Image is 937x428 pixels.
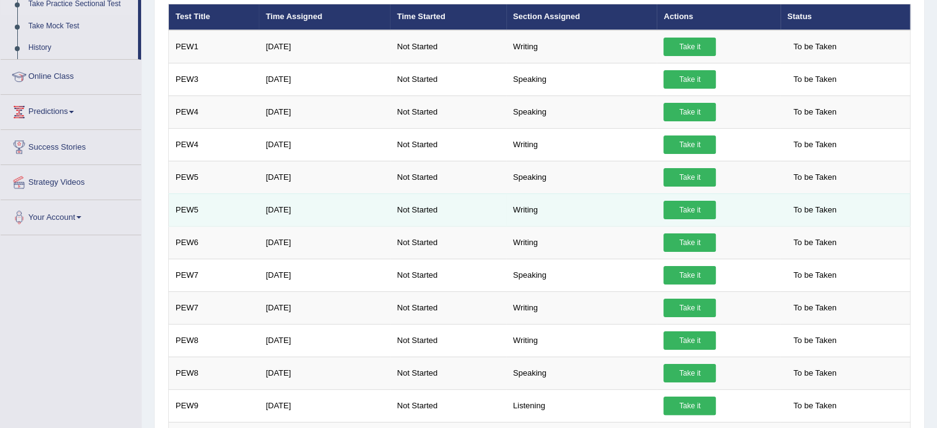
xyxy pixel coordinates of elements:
[787,299,843,317] span: To be Taken
[259,389,390,422] td: [DATE]
[787,266,843,285] span: To be Taken
[506,161,657,193] td: Speaking
[1,130,141,161] a: Success Stories
[506,193,657,226] td: Writing
[787,331,843,350] span: To be Taken
[169,95,259,128] td: PEW4
[23,37,138,59] a: History
[663,397,716,415] a: Take it
[663,103,716,121] a: Take it
[259,128,390,161] td: [DATE]
[390,4,506,30] th: Time Started
[506,291,657,324] td: Writing
[259,4,390,30] th: Time Assigned
[169,193,259,226] td: PEW5
[1,60,141,91] a: Online Class
[787,70,843,89] span: To be Taken
[663,364,716,382] a: Take it
[787,201,843,219] span: To be Taken
[259,324,390,357] td: [DATE]
[663,299,716,317] a: Take it
[787,103,843,121] span: To be Taken
[169,389,259,422] td: PEW9
[506,95,657,128] td: Speaking
[390,357,506,389] td: Not Started
[169,161,259,193] td: PEW5
[663,201,716,219] a: Take it
[663,266,716,285] a: Take it
[657,4,780,30] th: Actions
[169,226,259,259] td: PEW6
[663,38,716,56] a: Take it
[259,161,390,193] td: [DATE]
[169,291,259,324] td: PEW7
[663,168,716,187] a: Take it
[1,165,141,196] a: Strategy Videos
[390,389,506,422] td: Not Started
[390,226,506,259] td: Not Started
[390,30,506,63] td: Not Started
[663,70,716,89] a: Take it
[259,291,390,324] td: [DATE]
[390,128,506,161] td: Not Started
[663,135,716,154] a: Take it
[781,4,911,30] th: Status
[390,95,506,128] td: Not Started
[259,30,390,63] td: [DATE]
[663,331,716,350] a: Take it
[390,259,506,291] td: Not Started
[787,168,843,187] span: To be Taken
[1,95,141,126] a: Predictions
[169,259,259,291] td: PEW7
[787,38,843,56] span: To be Taken
[259,357,390,389] td: [DATE]
[390,291,506,324] td: Not Started
[23,15,138,38] a: Take Mock Test
[259,226,390,259] td: [DATE]
[169,357,259,389] td: PEW8
[506,226,657,259] td: Writing
[1,200,141,231] a: Your Account
[787,364,843,382] span: To be Taken
[390,324,506,357] td: Not Started
[390,193,506,226] td: Not Started
[259,193,390,226] td: [DATE]
[506,4,657,30] th: Section Assigned
[390,161,506,193] td: Not Started
[259,259,390,291] td: [DATE]
[506,128,657,161] td: Writing
[663,233,716,252] a: Take it
[787,135,843,154] span: To be Taken
[506,30,657,63] td: Writing
[169,128,259,161] td: PEW4
[506,259,657,291] td: Speaking
[787,397,843,415] span: To be Taken
[390,63,506,95] td: Not Started
[259,95,390,128] td: [DATE]
[169,4,259,30] th: Test Title
[169,63,259,95] td: PEW3
[787,233,843,252] span: To be Taken
[506,63,657,95] td: Speaking
[506,357,657,389] td: Speaking
[259,63,390,95] td: [DATE]
[506,324,657,357] td: Writing
[506,389,657,422] td: Listening
[169,30,259,63] td: PEW1
[169,324,259,357] td: PEW8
